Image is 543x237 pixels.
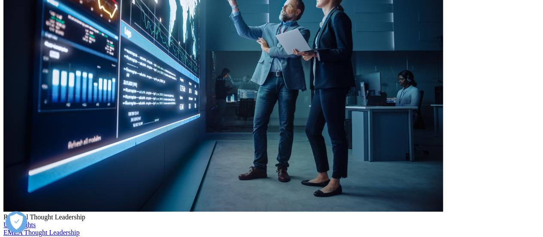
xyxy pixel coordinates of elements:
div: Regional Thought Leadership [3,213,540,221]
button: Open Preferences [6,211,27,233]
a: EMEA Thought Leadership [3,229,79,236]
a: US Insights [3,221,36,228]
